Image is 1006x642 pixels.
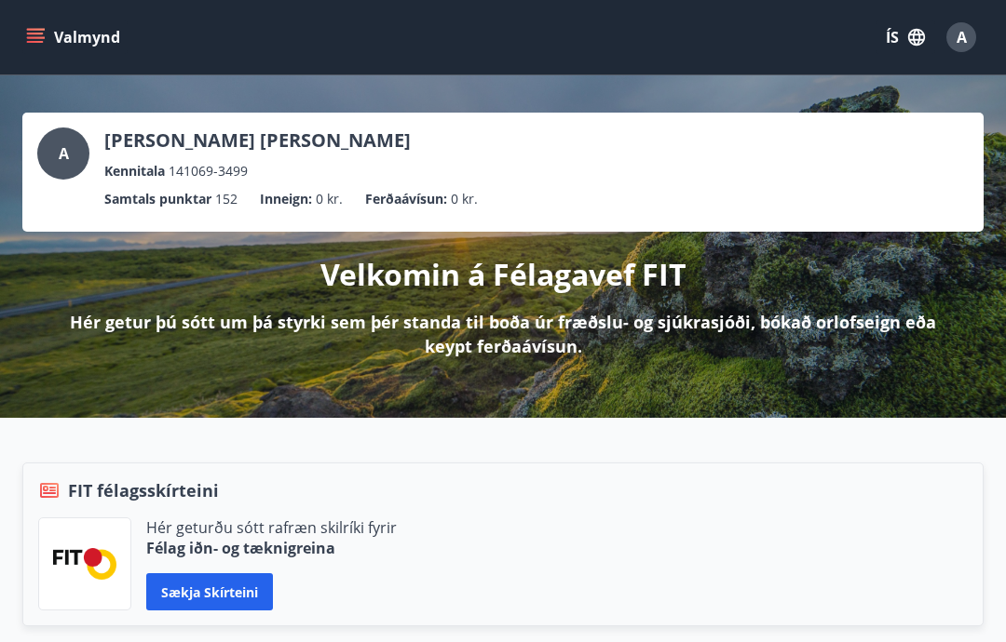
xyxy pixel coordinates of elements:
[215,189,238,209] span: 152
[316,189,343,209] span: 0 kr.
[365,189,447,209] p: Ferðaávísun :
[876,20,935,54] button: ÍS
[68,478,219,502] span: FIT félagsskírteini
[53,548,116,579] img: FPQVkF9lTnNbbaRSFyT17YYeljoOGk5m51IhT0bO.png
[59,143,69,164] span: A
[146,573,273,610] button: Sækja skírteini
[146,517,397,538] p: Hér geturðu sótt rafræn skilríki fyrir
[104,161,165,181] p: Kennitala
[451,189,478,209] span: 0 kr.
[52,310,954,358] p: Hér getur þú sótt um þá styrki sem þér standa til boða úr fræðslu- og sjúkrasjóði, bókað orlofsei...
[146,538,397,558] p: Félag iðn- og tæknigreina
[957,27,967,47] span: A
[169,161,248,181] span: 141069-3499
[260,189,312,209] p: Inneign :
[104,189,211,209] p: Samtals punktar
[104,127,411,154] p: [PERSON_NAME] [PERSON_NAME]
[320,254,687,295] p: Velkomin á Félagavef FIT
[939,15,984,60] button: A
[22,20,128,54] button: menu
